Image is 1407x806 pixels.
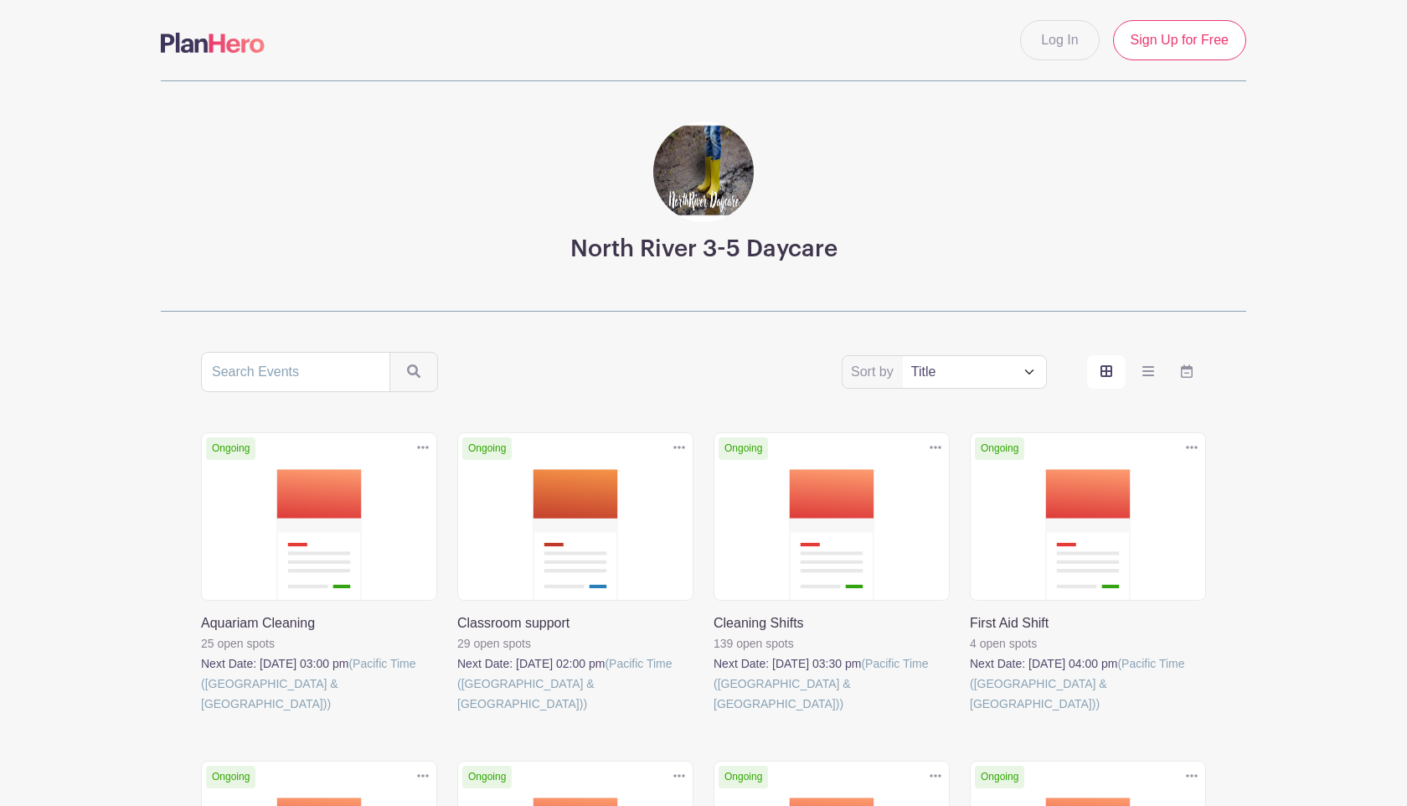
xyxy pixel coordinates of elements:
[1087,355,1206,389] div: order and view
[1020,20,1099,60] a: Log In
[570,235,837,264] h3: North River 3-5 Daycare
[851,362,899,382] label: Sort by
[1113,20,1246,60] a: Sign Up for Free
[161,33,265,53] img: logo-507f7623f17ff9eddc593b1ce0a138ce2505c220e1c5a4e2b4648c50719b7d32.svg
[653,121,754,222] img: Junior%20Kindergarten%20background%20website.png
[201,352,390,392] input: Search Events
